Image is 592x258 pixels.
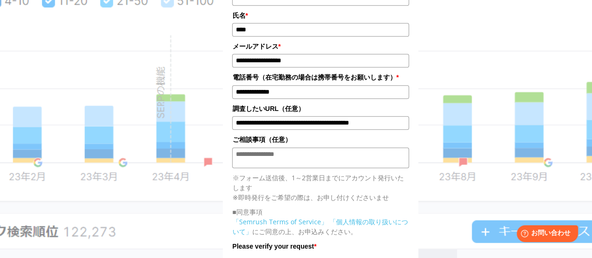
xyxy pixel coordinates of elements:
p: にご同意の上、お申込みください。 [232,217,409,236]
p: ■同意事項 [232,207,409,217]
label: 電話番号（在宅勤務の場合は携帯番号をお願いします） [232,72,409,82]
label: 氏名 [232,10,409,21]
a: 「個人情報の取り扱いについて」 [232,217,408,236]
a: 「Semrush Terms of Service」 [232,217,327,226]
label: 調査したいURL（任意） [232,103,409,114]
label: ご相談事項（任意） [232,134,409,145]
p: ※フォーム送信後、1～2営業日までにアカウント発行いたします ※即時発行をご希望の際は、お申し付けくださいませ [232,173,409,202]
label: メールアドレス [232,41,409,52]
iframe: Help widget launcher [509,221,582,248]
label: Please verify your request [232,241,409,251]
